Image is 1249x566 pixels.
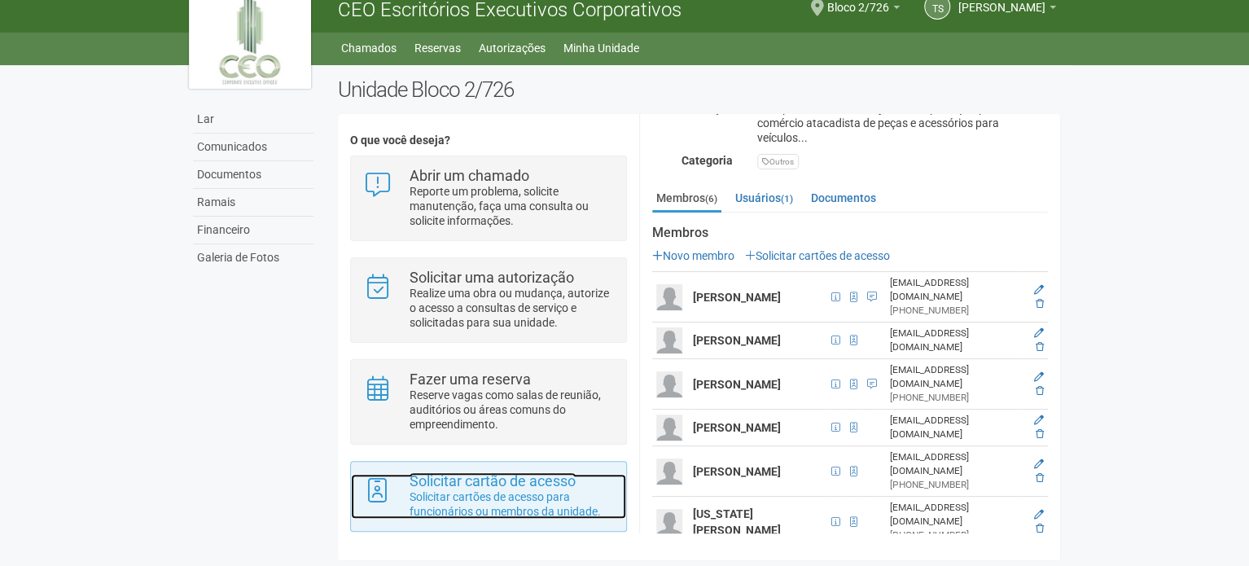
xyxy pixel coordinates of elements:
font: (6) [705,193,717,204]
font: [PHONE_NUMBER] [890,392,969,403]
font: [PHONE_NUMBER] [890,529,969,541]
a: Solicitar cartões de acesso [745,249,890,262]
a: Membros(6) [652,186,721,213]
a: [PERSON_NAME] [958,3,1056,16]
a: Editar membro [1034,415,1044,426]
a: Solicitar uma autorização Realize uma obra ou mudança, autorize o acesso a consultas de serviço e... [363,270,613,330]
a: Solicitar cartão de acesso Solicitar cartões de acesso para funcionários ou membros da unidade. [363,474,613,519]
a: Editar membro [1034,509,1044,520]
font: Fazer uma reserva [410,371,531,388]
a: Reservas [414,37,461,59]
font: Outros [769,157,794,166]
font: Galeria de Fotos [197,251,279,264]
a: Usuários(1) [731,186,797,210]
a: Editar membro [1034,327,1044,339]
a: Excluir membro [1036,472,1044,484]
font: Ramais [197,195,235,208]
font: (1) [781,193,793,204]
font: A empresa tem como objetivo a importação para o comércio atacadista de peças e acessórios para ve... [757,102,1011,144]
font: [EMAIL_ADDRESS][DOMAIN_NAME] [890,364,969,389]
font: Lar [197,112,214,125]
font: [PERSON_NAME] [693,378,781,391]
font: Usuários [735,191,781,204]
font: [PERSON_NAME] [693,465,781,478]
a: Minha Unidade [563,37,639,59]
font: Membros [656,191,705,204]
font: Membros [652,225,708,240]
font: [EMAIL_ADDRESS][DOMAIN_NAME] [890,451,969,476]
font: Categoria [681,154,733,167]
a: Editar membro [1034,284,1044,296]
font: Solicitar cartão de acesso [410,472,576,489]
img: user.png [656,459,682,485]
font: [PERSON_NAME] [693,291,781,304]
font: Reserve vagas como salas de reunião, auditórios ou áreas comuns do empreendimento. [410,388,601,431]
a: Comunicados [193,134,313,161]
font: Reporte um problema, solicite manutenção, faça uma consulta ou solicite informações. [410,185,589,227]
a: Excluir membro [1036,298,1044,309]
font: Chamados [341,42,397,55]
img: user.png [656,371,682,397]
a: Editar membro [1034,459,1044,470]
img: user.png [656,327,682,353]
img: user.png [656,284,682,310]
a: Excluir membro [1036,385,1044,397]
a: Galeria de Fotos [193,244,313,271]
font: [PERSON_NAME] [958,1,1045,14]
a: Financeiro [193,217,313,244]
font: Reservas [414,42,461,55]
font: Solicitar cartões de acesso [756,249,890,262]
a: Documentos [193,161,313,189]
font: O que você deseja? [350,134,450,147]
a: Excluir membro [1036,523,1044,534]
font: Autorizações [479,42,546,55]
font: [PERSON_NAME] [693,421,781,434]
font: Solicitar uma autorização [410,269,574,286]
font: [EMAIL_ADDRESS][DOMAIN_NAME] [890,502,969,527]
font: [EMAIL_ADDRESS][DOMAIN_NAME] [890,415,969,440]
a: Fazer uma reserva Reserve vagas como salas de reunião, auditórios ou áreas comuns do empreendimento. [363,372,613,432]
font: Financeiro [197,223,250,236]
font: [EMAIL_ADDRESS][DOMAIN_NAME] [890,327,969,353]
a: Chamados [341,37,397,59]
font: [PHONE_NUMBER] [890,305,969,316]
font: Bloco 2/726 [827,1,889,14]
font: Comunicados [197,140,267,153]
a: Novo membro [652,249,734,262]
a: Bloco 2/726 [827,3,900,16]
a: Lar [193,106,313,134]
font: [US_STATE][PERSON_NAME] [693,507,781,537]
font: Unidade Bloco 2/726 [338,77,514,102]
font: [PHONE_NUMBER] [890,479,969,490]
a: Abrir um chamado Reporte um problema, solicite manutenção, faça uma consulta ou solicite informaç... [363,169,613,228]
img: user.png [656,509,682,535]
font: TS [931,3,943,15]
a: Ramais [193,189,313,217]
font: Abrir um chamado [410,167,529,184]
font: Realize uma obra ou mudança, autorize o acesso a consultas de serviço e solicitadas para sua unid... [410,287,609,329]
font: [EMAIL_ADDRESS][DOMAIN_NAME] [890,277,969,302]
img: user.png [656,415,682,441]
font: Documentos [197,168,261,181]
a: Editar membro [1034,371,1044,383]
font: Solicitar cartões de acesso para funcionários ou membros da unidade. [410,490,601,518]
font: Documentos [811,191,876,204]
a: Autorizações [479,37,546,59]
font: [PERSON_NAME] [693,334,781,347]
font: Novo membro [663,249,734,262]
a: Excluir membro [1036,428,1044,440]
a: Excluir membro [1036,341,1044,353]
a: Documentos [807,186,880,210]
font: Minha Unidade [563,42,639,55]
